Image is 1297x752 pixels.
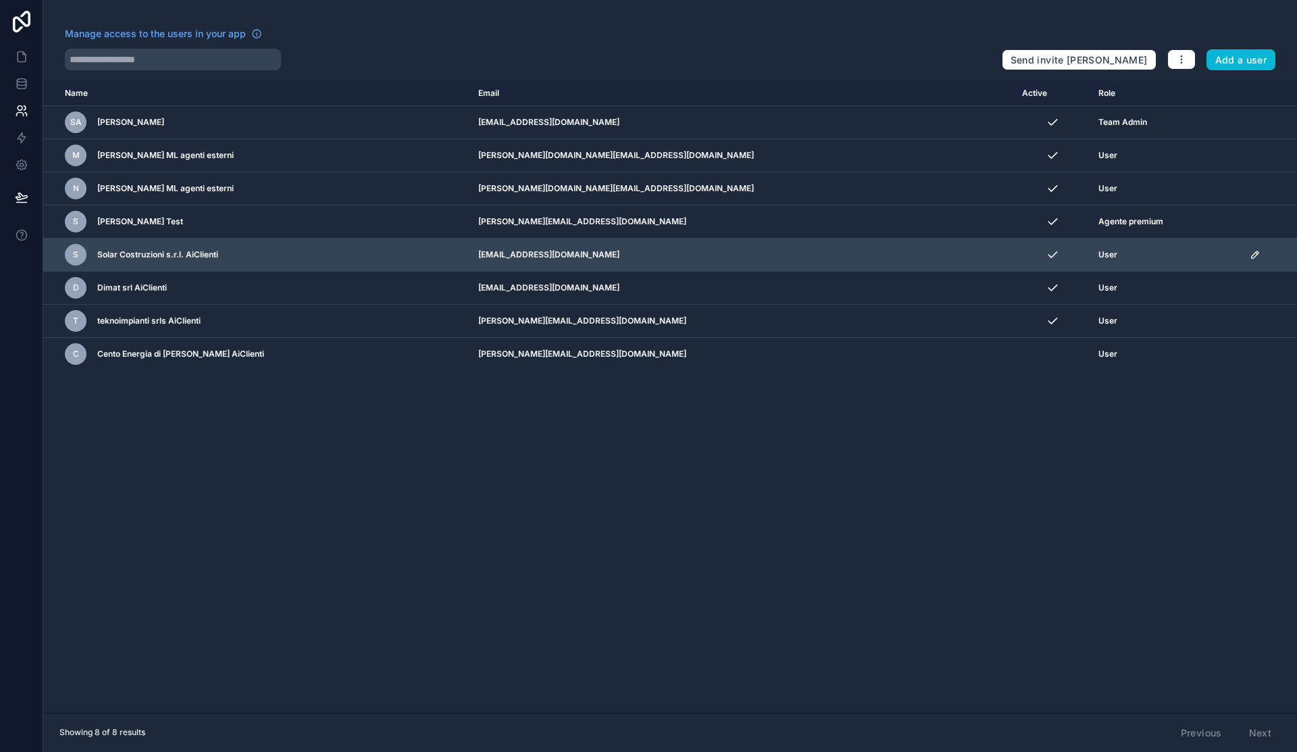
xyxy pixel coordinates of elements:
[470,81,1014,106] th: Email
[70,117,82,128] span: SA
[97,150,234,161] span: [PERSON_NAME] ML agenti esterni
[97,349,264,359] span: Cento Energia di [PERSON_NAME] AiClienti
[1098,117,1147,128] span: Team Admin
[73,249,78,260] span: S
[73,183,79,194] span: N
[1098,150,1117,161] span: User
[1098,216,1163,227] span: Agente premium
[470,239,1014,272] td: [EMAIL_ADDRESS][DOMAIN_NAME]
[470,338,1014,371] td: [PERSON_NAME][EMAIL_ADDRESS][DOMAIN_NAME]
[1014,81,1091,106] th: Active
[470,272,1014,305] td: [EMAIL_ADDRESS][DOMAIN_NAME]
[1098,249,1117,260] span: User
[65,27,246,41] span: Manage access to the users in your app
[97,216,183,227] span: [PERSON_NAME] Test
[470,139,1014,172] td: [PERSON_NAME][DOMAIN_NAME][EMAIL_ADDRESS][DOMAIN_NAME]
[97,316,201,326] span: teknoimpianti srls AiClienti
[97,282,167,293] span: Dimat srl AiClienti
[470,106,1014,139] td: [EMAIL_ADDRESS][DOMAIN_NAME]
[73,316,78,326] span: t
[97,117,164,128] span: [PERSON_NAME]
[72,150,80,161] span: M
[1090,81,1242,106] th: Role
[43,81,470,106] th: Name
[97,183,234,194] span: [PERSON_NAME] ML agenti esterni
[73,216,78,227] span: S
[1098,282,1117,293] span: User
[73,282,79,293] span: D
[1002,49,1156,71] button: Send invite [PERSON_NAME]
[73,349,79,359] span: C
[470,305,1014,338] td: [PERSON_NAME][EMAIL_ADDRESS][DOMAIN_NAME]
[1206,49,1276,71] button: Add a user
[470,205,1014,239] td: [PERSON_NAME][EMAIL_ADDRESS][DOMAIN_NAME]
[470,172,1014,205] td: [PERSON_NAME][DOMAIN_NAME][EMAIL_ADDRESS][DOMAIN_NAME]
[43,81,1297,713] div: scrollable content
[97,249,218,260] span: Solar Costruzioni s.r.l. AiClienti
[1098,183,1117,194] span: User
[59,727,145,738] span: Showing 8 of 8 results
[65,27,262,41] a: Manage access to the users in your app
[1098,349,1117,359] span: User
[1098,316,1117,326] span: User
